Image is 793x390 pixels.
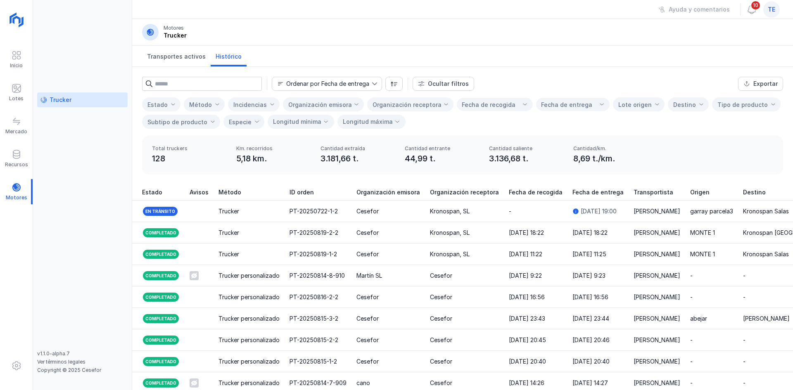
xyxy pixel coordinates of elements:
div: Ayuda y comentarios [669,5,730,14]
div: Kronospan, SL [430,250,470,258]
div: Incidencias [233,101,267,108]
div: [PERSON_NAME] [634,379,680,387]
div: Cesefor [356,207,379,215]
a: Histórico [211,46,247,66]
div: Cesefor [430,379,452,387]
div: Trucker [218,207,239,215]
div: Método [189,101,212,108]
div: PT-20250815-2-2 [290,336,338,344]
div: Longitud mínima [273,118,321,126]
div: Trucker [50,96,71,104]
div: - [743,336,746,344]
div: - [690,357,693,366]
div: Cesefor [356,336,379,344]
div: Longitud máxima [343,118,393,126]
div: Martín SL [356,272,382,280]
div: cano [356,379,370,387]
div: [PERSON_NAME] [634,357,680,366]
div: Ocultar filtros [428,80,469,88]
span: Seleccionar [712,98,770,111]
div: [PERSON_NAME] [743,314,790,323]
div: Cesefor [356,250,379,258]
div: 8,69 t./km. [573,153,648,164]
div: PT-20250722-1-2 [290,207,338,215]
div: Cesefor [356,357,379,366]
span: Seleccionar [668,98,698,111]
div: Completado [142,292,180,303]
span: Seleccionar [224,115,254,129]
span: ID orden [290,188,314,196]
span: Seleccionar [228,98,269,111]
span: Seleccionar [613,98,654,111]
div: Cesefor [356,314,379,323]
div: - [743,272,746,280]
span: Estado [142,188,162,196]
span: Fecha de entrega [272,77,372,90]
div: abejar [690,314,707,323]
div: Fecha de recogida [462,101,515,109]
div: Organización receptora [373,101,442,108]
div: Ordenar por Fecha de entrega [286,81,369,87]
div: Cesefor [356,293,379,301]
div: Especie [229,118,252,125]
div: Cesefor [430,357,452,366]
div: Organización emisora [288,101,352,108]
div: PT-20250814-7-909 [290,379,347,387]
div: Trucker personalizado [218,336,280,344]
div: 5,18 km. [236,153,311,164]
div: Lote origen [618,101,652,108]
div: Cantidad/km. [573,145,648,152]
div: Destino [673,101,696,108]
div: v1.1.0-alpha.7 [37,350,128,357]
div: PT-20250819-2-2 [290,229,338,237]
div: [PERSON_NAME] [634,293,680,301]
div: [PERSON_NAME] [634,336,680,344]
span: Origen [690,188,710,196]
span: Método [218,188,241,196]
div: PT-20250815-1-2 [290,357,337,366]
span: 10 [750,0,761,10]
div: Completado [142,356,180,367]
span: Seleccionar [142,98,170,111]
div: [PERSON_NAME] [634,314,680,323]
div: - [509,207,511,215]
div: [DATE] 16:56 [509,293,545,301]
div: - [743,357,746,366]
span: Fecha de recogida [509,188,563,196]
div: - [743,379,746,387]
div: Estado [147,101,168,108]
div: 3.136,68 t. [489,153,563,164]
div: [DATE] 20:40 [572,357,610,366]
div: PT-20250816-2-2 [290,293,338,301]
div: [DATE] 14:27 [572,379,608,387]
div: Total truckers [152,145,226,152]
div: MONTE 1 [690,250,715,258]
div: - [690,293,693,301]
div: Kronospan, SL [430,207,470,215]
div: Trucker [218,250,239,258]
span: Avisos [190,188,209,196]
div: 3.181,66 t. [321,153,395,164]
div: Copyright © 2025 Cesefor [37,367,128,373]
div: Cesefor [430,293,452,301]
div: - [690,336,693,344]
span: Seleccionar [142,115,210,129]
div: Kronospan Salas [743,207,789,215]
span: Organización emisora [356,188,420,196]
div: Trucker personalizado [218,357,280,366]
span: Seleccionar [184,98,214,111]
div: Mercado [5,128,27,135]
div: Kronospan, SL [430,229,470,237]
span: Histórico [216,52,242,61]
div: MONTE 1 [690,229,715,237]
div: Km. recorridos [236,145,311,152]
div: [DATE] 18:22 [509,229,544,237]
div: Subtipo de producto [147,118,207,125]
div: Cantidad saliente [489,145,563,152]
div: PT-20250815-3-2 [290,314,338,323]
div: Completado [142,249,180,260]
div: [DATE] 11:25 [572,250,606,258]
div: PT-20250814-8-910 [290,272,345,280]
div: Tipo de producto [717,101,768,108]
a: Transportes activos [142,46,211,66]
